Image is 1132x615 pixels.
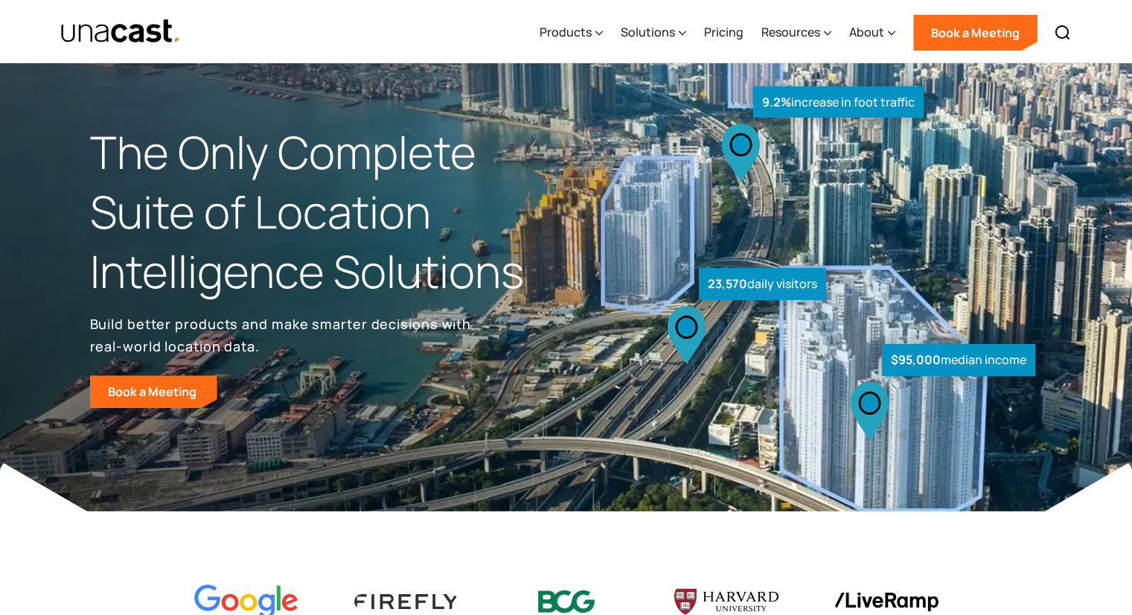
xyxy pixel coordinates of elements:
[699,268,826,300] div: daily visitors
[761,23,820,41] div: Resources
[708,275,747,292] strong: 23,570
[540,2,603,63] div: Products
[849,23,884,41] div: About
[704,2,744,63] a: Pricing
[753,86,924,118] div: increase in foot traffic
[762,94,791,110] strong: 9.2%
[621,2,686,63] div: Solutions
[60,19,182,45] img: Unacast text logo
[354,594,458,608] img: Firefly Advertising logo
[60,19,182,45] a: home
[913,15,1037,51] a: Book a Meeting
[621,23,675,41] div: Solutions
[90,375,217,408] a: Book a Meeting
[834,593,938,611] img: liveramp logo
[90,313,477,357] p: Build better products and make smarter decisions with real-world location data.
[540,23,592,41] div: Products
[882,344,1035,376] div: median income
[761,2,831,63] div: Resources
[849,2,895,63] div: About
[90,123,566,301] h1: The Only Complete Suite of Location Intelligence Solutions
[891,351,941,368] strong: $95,000
[1054,24,1072,42] img: Search icon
